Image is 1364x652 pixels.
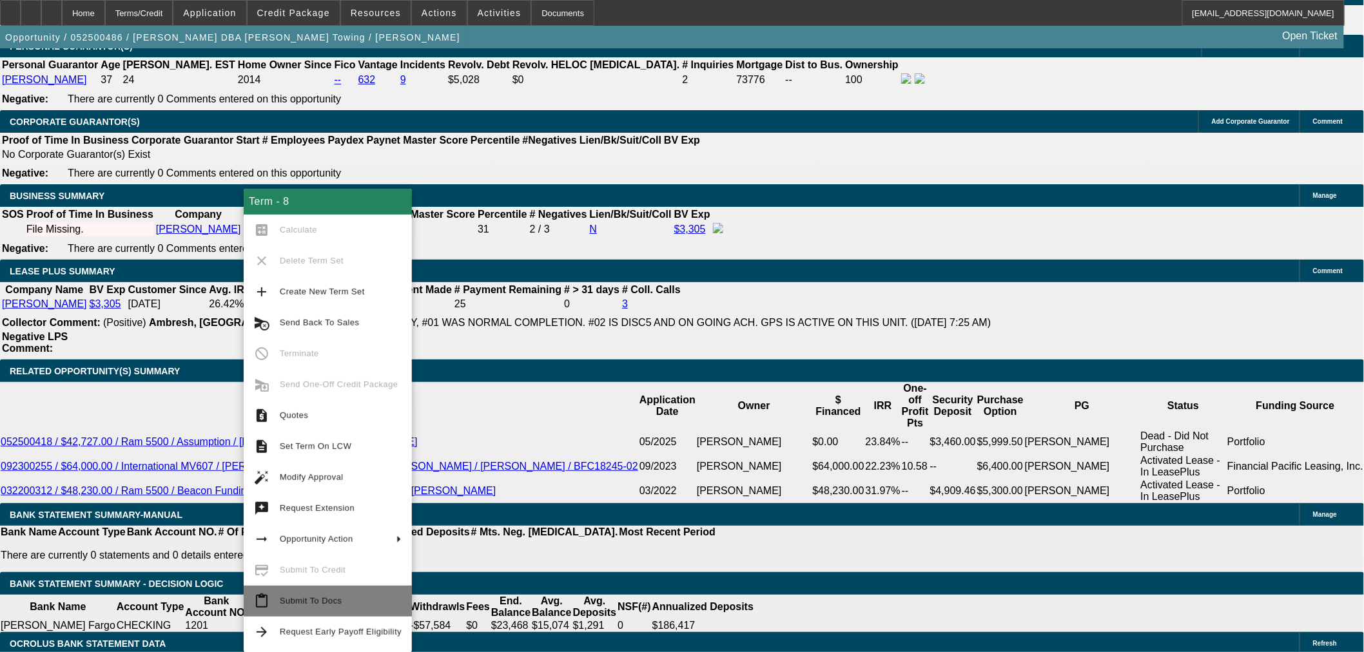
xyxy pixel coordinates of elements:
mat-icon: request_quote [254,408,269,423]
a: 632 [358,74,376,85]
th: Fees [465,595,490,619]
b: Paynet Master Score [367,135,468,146]
td: [PERSON_NAME] [696,430,812,454]
b: Age [101,59,120,70]
mat-icon: auto_fix_high [254,470,269,485]
td: 05/2025 [639,430,696,454]
span: Manage [1313,192,1337,199]
span: Send Back To Sales [280,318,359,327]
img: linkedin-icon.png [915,73,925,84]
th: PG [1024,382,1140,430]
span: BUSINESS SUMMARY [10,191,104,201]
button: Credit Package [248,1,340,25]
td: 31.97% [865,479,901,503]
b: Customer Since [128,284,207,295]
td: 09/2023 [639,454,696,479]
td: [PERSON_NAME] [1024,479,1140,503]
td: -$57,584 [409,619,465,632]
span: (Positive) [103,317,146,328]
b: # Negatives [530,209,587,220]
td: 73776 [736,73,784,87]
mat-icon: cancel_schedule_send [254,315,269,331]
td: $4,909.46 [930,479,977,503]
span: Create New Term Set [280,287,365,296]
th: Account Type [116,595,185,619]
td: Portfolio [1227,430,1364,454]
td: $23,468 [491,619,531,632]
td: 25 [454,298,562,311]
b: Negative: [2,93,48,104]
td: -- [785,73,844,87]
b: Fico [335,59,356,70]
td: 0 [563,298,620,311]
td: 03/2022 [639,479,696,503]
td: [PERSON_NAME] [696,454,812,479]
div: File Missing. [26,224,153,235]
span: Comment [1313,118,1343,125]
img: facebook-icon.png [713,223,723,233]
span: There are currently 0 Comments entered on this opportunity [68,168,341,178]
td: -- [901,479,930,503]
span: OCROLUS BANK STATEMENT DATA [10,638,166,649]
span: Opportunity / 052500486 / [PERSON_NAME] DBA [PERSON_NAME] Towing / [PERSON_NAME] [5,32,460,43]
b: BV Exp [90,284,126,295]
td: $5,300.00 [977,479,1024,503]
th: Funding Source [1227,382,1364,430]
th: $ Financed [812,382,865,430]
b: Negative LPS Comment: [2,331,68,354]
td: CHECKING [116,619,185,632]
b: Ambresh, [GEOGRAPHIC_DATA]: [149,317,313,328]
span: Resources [351,8,401,18]
td: -- [901,430,930,454]
b: #Negatives [523,135,578,146]
b: Mortgage [737,59,783,70]
td: $15,074 [531,619,572,632]
span: Add Corporate Guarantor [1212,118,1290,125]
b: Lien/Bk/Suit/Coll [580,135,661,146]
td: 23.84% [865,430,901,454]
b: # Inquiries [682,59,734,70]
b: Home Owner Since [238,59,332,70]
th: One-off Profit Pts [901,382,930,430]
mat-icon: try [254,501,269,516]
th: Proof of Time In Business [1,134,130,147]
b: BV Exp [674,209,710,220]
button: Application [173,1,246,25]
a: $3,305 [674,224,706,235]
b: Revolv. Debt [448,59,510,70]
button: Resources [341,1,411,25]
div: 2 / 3 [530,224,587,235]
b: Percentile [471,135,520,146]
span: Request Early Payoff Eligibility [280,627,402,637]
a: 052500418 / $42,727.00 / Ram 5500 / Assumption / [PERSON_NAME] / [PERSON_NAME] [1,436,418,447]
td: Portfolio [1227,479,1364,503]
span: Comment [1313,267,1343,274]
th: Annualized Deposits [652,595,754,619]
td: [PERSON_NAME] [1024,430,1140,454]
span: Actions [422,8,457,18]
td: 26.42% [208,298,252,311]
th: IRR [865,382,901,430]
td: $6,400.00 [977,454,1024,479]
span: Set Term On LCW [280,441,351,451]
b: Paynet Master Score [374,209,475,220]
th: Avg. Balance [531,595,572,619]
td: Activated Lease - In LeasePlus [1140,479,1227,503]
a: N [590,224,598,235]
a: 9 [400,74,406,85]
td: 0 [617,619,652,632]
span: GOOD PAY HISTORY, #01 WAS NORMAL COMPLETION. #02 IS DISC5 AND ON GOING ACH. GPS IS ACTIVE ON THIS... [316,317,991,328]
a: [PERSON_NAME] [2,74,87,85]
mat-icon: description [254,439,269,454]
span: 2014 [238,74,261,85]
th: Proof of Time In Business [26,208,154,221]
b: Ownership [845,59,899,70]
span: Refresh [1313,640,1337,647]
td: Dead - Did Not Purchase [1140,430,1227,454]
b: Lien/Bk/Suit/Coll [590,209,672,220]
th: Withdrawls [409,595,465,619]
td: [PERSON_NAME] [1024,454,1140,479]
div: 31 [478,224,527,235]
td: 1201 [184,619,248,632]
a: [PERSON_NAME] [2,298,87,309]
